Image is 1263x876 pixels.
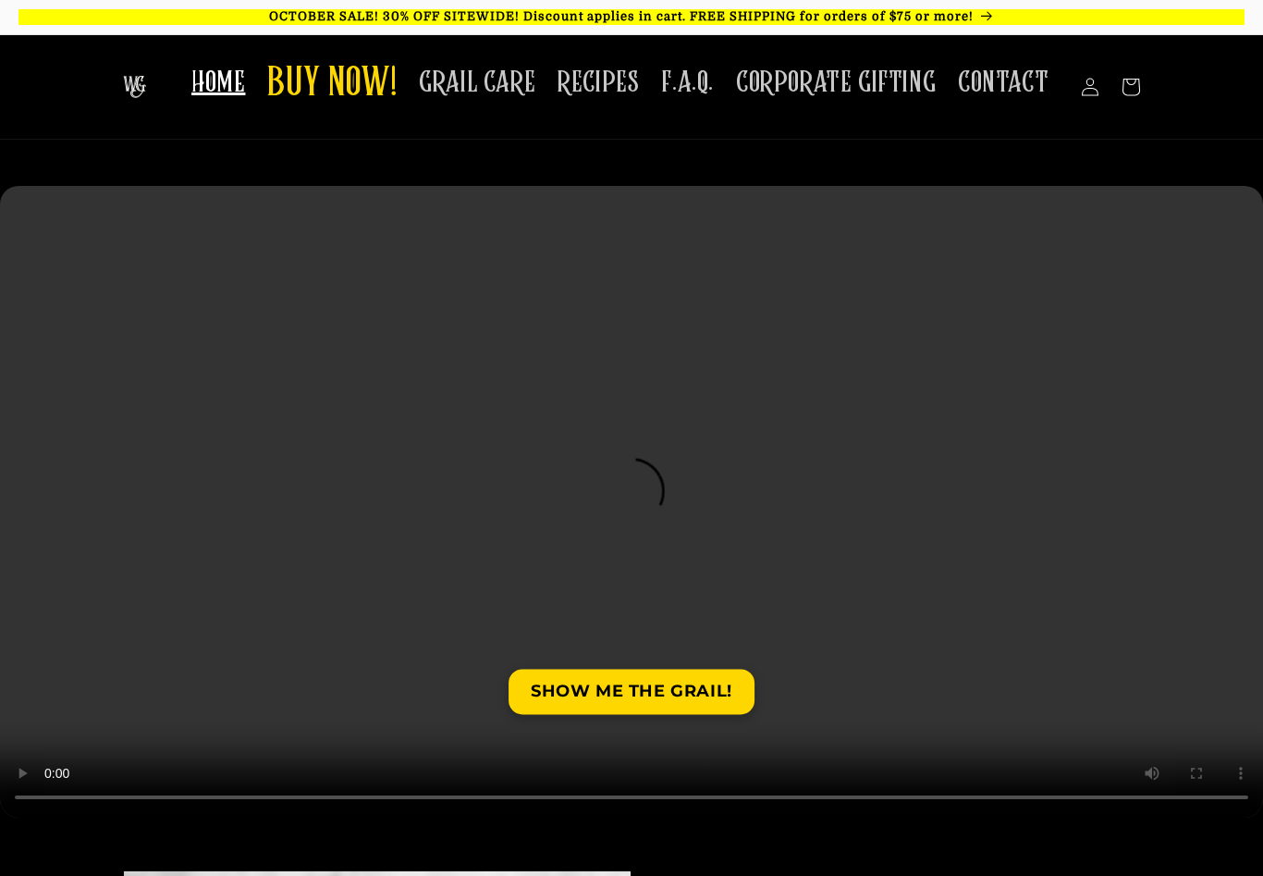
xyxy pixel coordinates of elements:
[18,9,1245,25] p: OCTOBER SALE! 30% OFF SITEWIDE! Discount applies in cart. FREE SHIPPING for orders of $75 or more!
[725,54,947,112] a: CORPORATE GIFTING
[180,54,256,112] a: HOME
[191,65,245,101] span: HOME
[256,48,408,121] a: BUY NOW!
[558,65,639,101] span: RECIPES
[419,65,535,101] span: GRAIL CARE
[650,54,725,112] a: F.A.Q.
[509,669,754,714] a: SHOW ME THE GRAIL!
[267,59,397,110] span: BUY NOW!
[408,54,546,112] a: GRAIL CARE
[736,65,936,101] span: CORPORATE GIFTING
[947,54,1060,112] a: CONTACT
[546,54,650,112] a: RECIPES
[123,76,146,98] img: The Whiskey Grail
[958,65,1048,101] span: CONTACT
[661,65,714,101] span: F.A.Q.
